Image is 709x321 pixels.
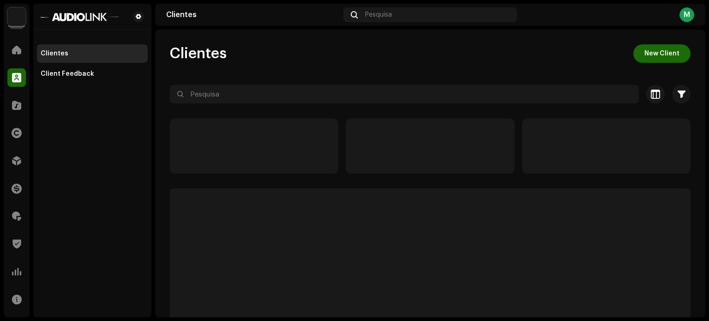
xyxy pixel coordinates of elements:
span: New Client [644,44,679,63]
re-m-nav-item: Clientes [37,44,148,63]
re-m-nav-item: Client Feedback [37,65,148,83]
img: 1601779f-85bc-4fc7-87b8-abcd1ae7544a [41,11,118,22]
span: Clientes [170,44,227,63]
button: New Client [633,44,691,63]
span: Pesquisa [365,11,392,18]
input: Pesquisa [170,85,639,103]
div: Client Feedback [41,70,94,78]
div: Clientes [41,50,68,57]
div: M [679,7,694,22]
img: 730b9dfe-18b5-4111-b483-f30b0c182d82 [7,7,26,26]
div: Clientes [166,11,340,18]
